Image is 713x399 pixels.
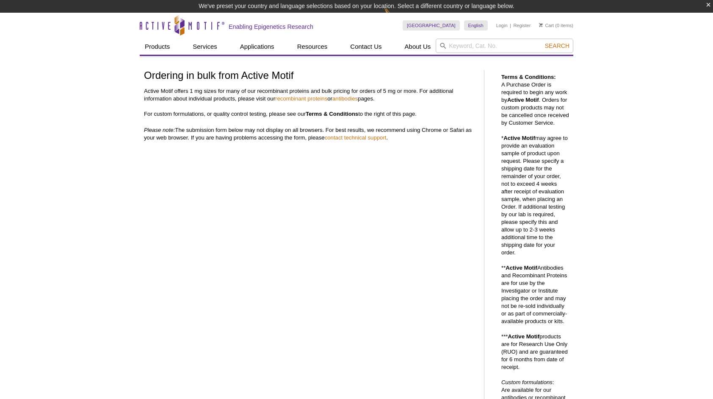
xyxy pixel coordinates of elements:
[400,39,436,55] a: About Us
[403,20,460,31] a: [GEOGRAPHIC_DATA]
[332,95,358,102] a: antibodies
[542,42,572,50] button: Search
[384,6,406,26] img: Change Here
[539,22,554,28] a: Cart
[436,39,573,53] input: Keyword, Cat. No.
[345,39,387,55] a: Contact Us
[144,127,175,133] em: Please note:
[275,95,327,102] a: recombinant proteins
[506,265,537,271] strong: Active Motif
[496,22,508,28] a: Login
[507,97,539,103] strong: Active Motif
[229,23,313,31] h2: Enabling Epigenetics Research
[501,74,556,80] strong: Terms & Conditions:
[513,22,531,28] a: Register
[539,23,543,27] img: Your Cart
[140,39,175,55] a: Products
[508,333,539,340] strong: Active Motif
[144,87,475,118] p: Active Motif offers 1 mg sizes for many of our recombinant proteins and bulk pricing for orders o...
[144,126,475,142] p: The submission form below may not display on all browsers. For best results, we recommend using C...
[144,70,475,82] h1: Ordering in bulk from Active Motif
[325,134,387,141] a: contact technical support
[501,379,553,385] em: Custom formulations
[306,111,358,117] strong: Terms & Conditions
[292,39,333,55] a: Resources
[545,42,569,49] span: Search
[510,20,511,31] li: |
[235,39,279,55] a: Applications
[188,39,222,55] a: Services
[503,135,535,141] strong: Active Motif
[539,20,573,31] li: (0 items)
[464,20,488,31] a: English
